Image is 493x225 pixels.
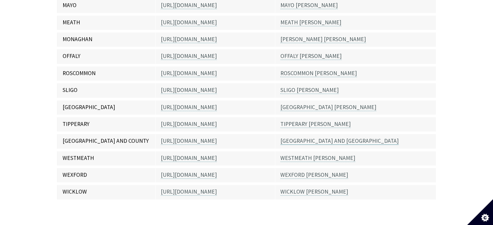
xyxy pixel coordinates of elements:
td: ROSCOMMON [57,65,156,82]
a: [PERSON_NAME] [PERSON_NAME] [280,36,366,43]
a: [URL][DOMAIN_NAME] [161,120,217,128]
a: [GEOGRAPHIC_DATA] AND [GEOGRAPHIC_DATA] [280,137,399,145]
a: [URL][DOMAIN_NAME] [161,104,217,111]
a: [URL][DOMAIN_NAME] [161,188,217,196]
a: WESTMEATH [PERSON_NAME] [280,154,355,162]
a: WEXFORD [PERSON_NAME] [280,171,348,179]
td: SLIGO [57,82,156,99]
a: MAYO [PERSON_NAME] [280,2,338,9]
td: TIPPERARY [57,116,156,133]
td: MONAGHAN [57,31,156,48]
a: MEATH [PERSON_NAME] [280,19,341,26]
td: WICKLOW [57,184,156,200]
a: [URL][DOMAIN_NAME] [161,52,217,60]
a: [URL][DOMAIN_NAME] [161,36,217,43]
td: WESTMEATH [57,150,156,167]
a: SLIGO [PERSON_NAME] [280,86,339,94]
a: [URL][DOMAIN_NAME] [161,137,217,145]
a: [URL][DOMAIN_NAME] [161,171,217,179]
a: WICKLOW [PERSON_NAME] [280,188,348,196]
a: [URL][DOMAIN_NAME] [161,2,217,9]
td: WEXFORD [57,167,156,184]
td: OFFALY [57,48,156,65]
a: [URL][DOMAIN_NAME] [161,154,217,162]
td: [GEOGRAPHIC_DATA] [57,99,156,116]
td: MEATH [57,14,156,31]
a: OFFALY [PERSON_NAME] [280,52,342,60]
button: Set cookie preferences [467,199,493,225]
a: [URL][DOMAIN_NAME] [161,19,217,26]
a: [URL][DOMAIN_NAME] [161,70,217,77]
a: TIPPERARY [PERSON_NAME] [280,120,351,128]
td: [GEOGRAPHIC_DATA] AND COUNTY [57,133,156,150]
a: [GEOGRAPHIC_DATA] [PERSON_NAME] [280,104,376,111]
a: ROSCOMMON [PERSON_NAME] [280,70,357,77]
a: [URL][DOMAIN_NAME] [161,86,217,94]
